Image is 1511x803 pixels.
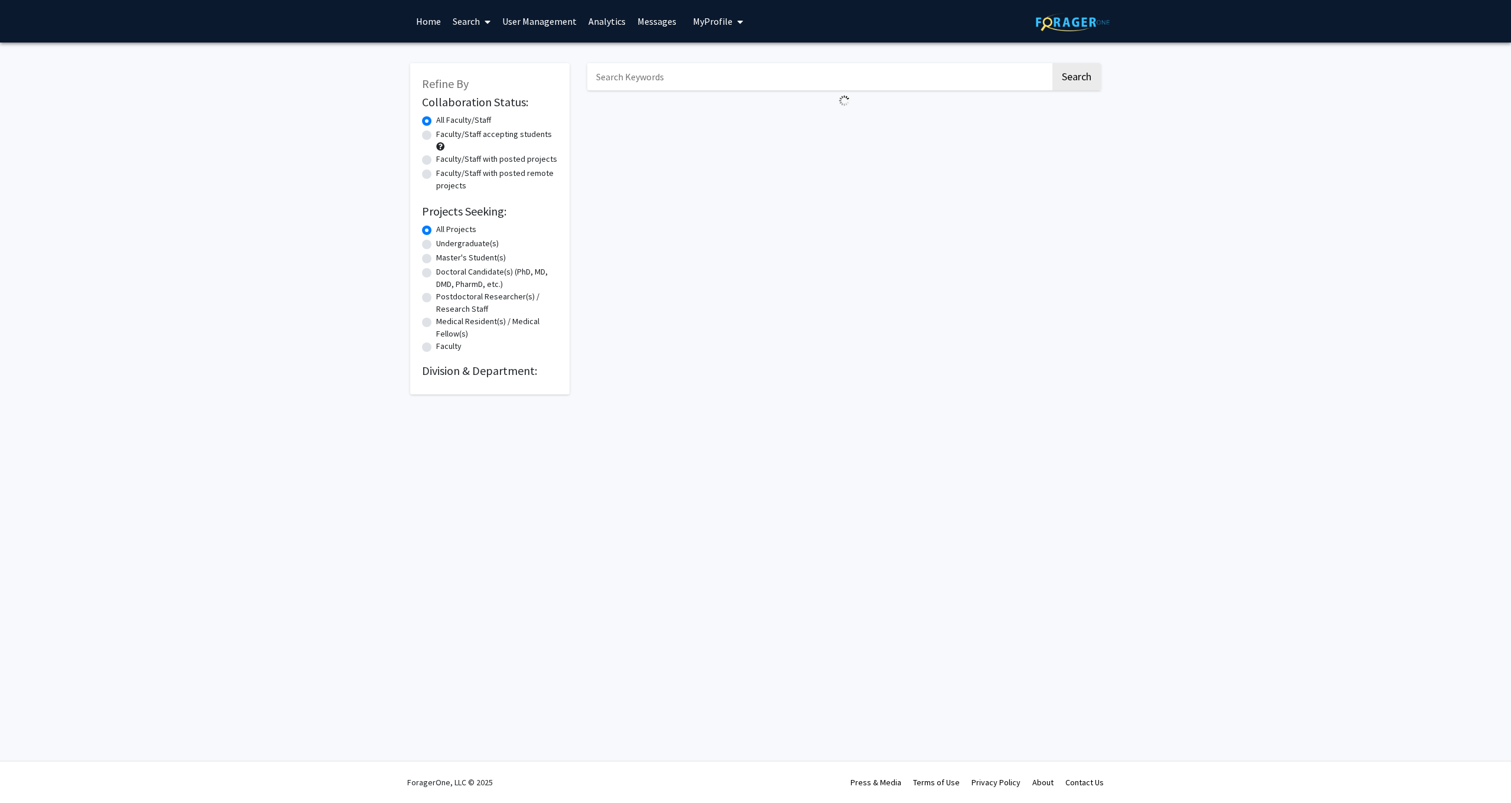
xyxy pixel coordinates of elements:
span: My Profile [693,15,732,27]
label: Faculty/Staff accepting students [436,128,552,141]
input: Search Keywords [587,63,1051,90]
h2: Projects Seeking: [422,204,558,218]
h2: Collaboration Status: [422,95,558,109]
a: Analytics [583,1,632,42]
label: Undergraduate(s) [436,237,499,250]
label: Medical Resident(s) / Medical Fellow(s) [436,315,558,340]
div: ForagerOne, LLC © 2025 [407,762,493,803]
a: User Management [496,1,583,42]
h2: Division & Department: [422,364,558,378]
img: Loading [834,90,855,111]
label: Faculty/Staff with posted projects [436,153,557,165]
a: Messages [632,1,682,42]
a: About [1032,777,1054,788]
a: Search [447,1,496,42]
label: All Projects [436,223,476,236]
a: Privacy Policy [972,777,1021,788]
a: Press & Media [851,777,901,788]
label: All Faculty/Staff [436,114,491,126]
span: Refine By [422,76,469,91]
label: Master's Student(s) [436,252,506,264]
label: Faculty [436,340,462,352]
label: Doctoral Candidate(s) (PhD, MD, DMD, PharmD, etc.) [436,266,558,290]
button: Search [1052,63,1101,90]
a: Contact Us [1065,777,1104,788]
a: Terms of Use [913,777,960,788]
nav: Page navigation [587,111,1101,138]
label: Faculty/Staff with posted remote projects [436,167,558,192]
label: Postdoctoral Researcher(s) / Research Staff [436,290,558,315]
img: ForagerOne Logo [1036,13,1110,31]
a: Home [410,1,447,42]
